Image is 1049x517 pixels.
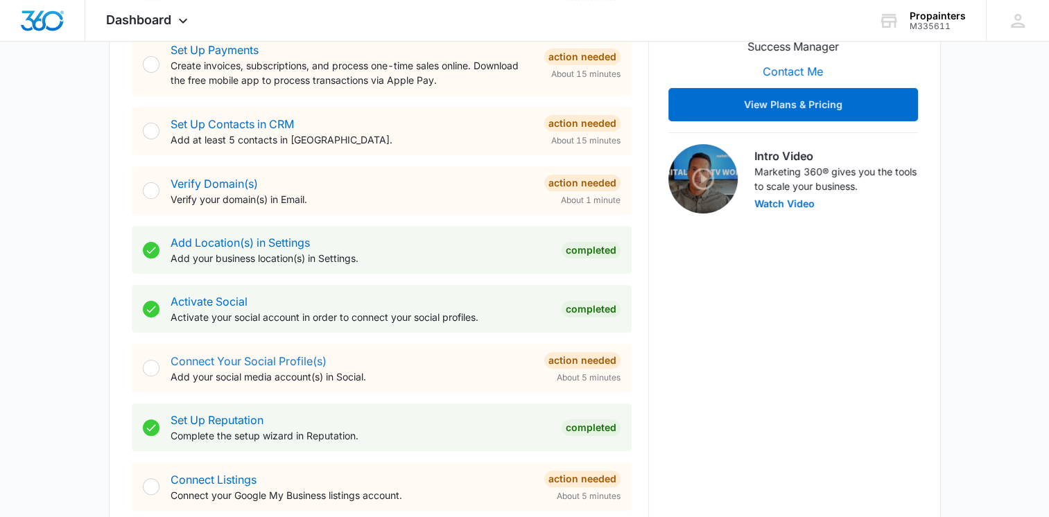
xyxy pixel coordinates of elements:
div: Action Needed [544,49,621,65]
p: Activate your social account in order to connect your social profiles. [171,310,550,324]
a: Add Location(s) in Settings [171,236,310,249]
div: Completed [562,301,621,317]
p: Add your social media account(s) in Social. [171,369,533,384]
a: Set Up Payments [171,43,259,57]
div: Completed [562,419,621,436]
div: Action Needed [544,115,621,132]
span: About 15 minutes [551,68,621,80]
a: Connect Your Social Profile(s) [171,354,327,368]
span: About 15 minutes [551,134,621,147]
span: Dashboard [106,12,171,27]
div: Completed [562,242,621,258]
p: Verify your domain(s) in Email. [171,192,533,207]
div: Action Needed [544,352,621,369]
span: About 5 minutes [557,490,621,502]
h3: Intro Video [754,148,918,164]
button: Watch Video [754,199,815,209]
div: account id [910,21,966,31]
img: Intro Video [668,144,738,213]
p: Success Manager [747,38,839,55]
p: Complete the setup wizard in Reputation. [171,428,550,443]
span: About 1 minute [561,194,621,207]
a: Set Up Reputation [171,413,263,427]
a: Set Up Contacts in CRM [171,117,294,131]
button: Contact Me [749,55,837,88]
div: Action Needed [544,175,621,191]
p: Create invoices, subscriptions, and process one-time sales online. Download the free mobile app t... [171,58,533,87]
div: Action Needed [544,471,621,487]
a: Connect Listings [171,473,257,487]
p: Marketing 360® gives you the tools to scale your business. [754,164,918,193]
button: View Plans & Pricing [668,88,918,121]
p: Connect your Google My Business listings account. [171,488,533,502]
div: account name [910,10,966,21]
p: Add your business location(s) in Settings. [171,251,550,265]
a: Activate Social [171,295,248,308]
span: About 5 minutes [557,371,621,384]
a: Verify Domain(s) [171,177,258,191]
p: Add at least 5 contacts in [GEOGRAPHIC_DATA]. [171,132,533,147]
